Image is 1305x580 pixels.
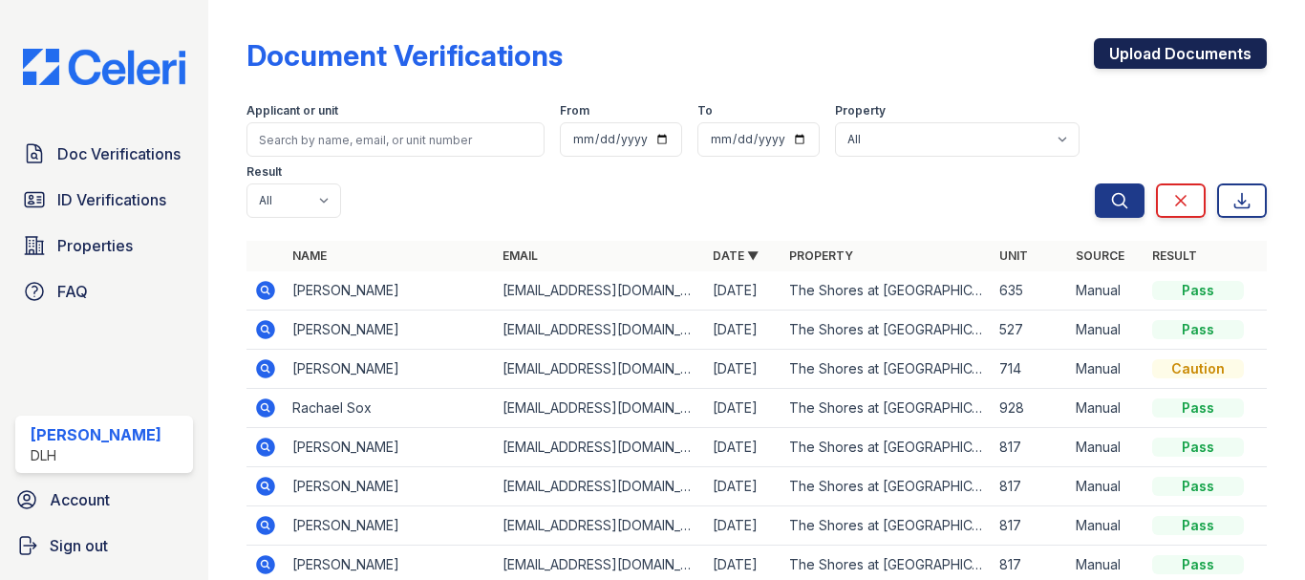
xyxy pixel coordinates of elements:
td: [DATE] [705,350,781,389]
a: Property [789,248,853,263]
label: From [560,103,589,118]
td: [PERSON_NAME] [285,350,495,389]
input: Search by name, email, or unit number [246,122,545,157]
a: Upload Documents [1094,38,1267,69]
td: [EMAIL_ADDRESS][DOMAIN_NAME] [495,271,705,311]
a: Source [1076,248,1124,263]
div: Pass [1152,477,1244,496]
span: FAQ [57,280,88,303]
div: Document Verifications [246,38,563,73]
td: [EMAIL_ADDRESS][DOMAIN_NAME] [495,350,705,389]
a: Unit [999,248,1028,263]
td: [DATE] [705,506,781,546]
td: [PERSON_NAME] [285,311,495,350]
img: CE_Logo_Blue-a8612792a0a2168367f1c8372b55b34899dd931a85d93a1a3d3e32e68fde9ad4.png [8,49,201,85]
a: ID Verifications [15,181,193,219]
td: [EMAIL_ADDRESS][DOMAIN_NAME] [495,428,705,467]
div: Pass [1152,398,1244,418]
td: The Shores at [GEOGRAPHIC_DATA] [781,467,992,506]
td: [DATE] [705,389,781,428]
td: Manual [1068,467,1145,506]
span: ID Verifications [57,188,166,211]
td: [EMAIL_ADDRESS][DOMAIN_NAME] [495,467,705,506]
td: [DATE] [705,311,781,350]
td: 527 [992,311,1068,350]
a: Properties [15,226,193,265]
td: Manual [1068,506,1145,546]
td: [DATE] [705,271,781,311]
label: Applicant or unit [246,103,338,118]
div: Pass [1152,516,1244,535]
label: Result [246,164,282,180]
td: 714 [992,350,1068,389]
a: Name [292,248,327,263]
td: The Shores at [GEOGRAPHIC_DATA] [781,350,992,389]
td: [DATE] [705,428,781,467]
div: Pass [1152,555,1244,574]
td: 817 [992,506,1068,546]
a: Date ▼ [713,248,759,263]
label: Property [835,103,886,118]
td: [EMAIL_ADDRESS][DOMAIN_NAME] [495,311,705,350]
td: 817 [992,467,1068,506]
td: [PERSON_NAME] [285,506,495,546]
td: The Shores at [GEOGRAPHIC_DATA] [781,506,992,546]
td: Manual [1068,428,1145,467]
td: Manual [1068,389,1145,428]
td: 817 [992,428,1068,467]
td: [EMAIL_ADDRESS][DOMAIN_NAME] [495,389,705,428]
a: Account [8,481,201,519]
a: Doc Verifications [15,135,193,173]
td: The Shores at [GEOGRAPHIC_DATA] [781,311,992,350]
div: Pass [1152,320,1244,339]
td: [PERSON_NAME] [285,271,495,311]
span: Properties [57,234,133,257]
td: 928 [992,389,1068,428]
td: [DATE] [705,467,781,506]
td: The Shores at [GEOGRAPHIC_DATA] [781,428,992,467]
span: Sign out [50,534,108,557]
div: Pass [1152,281,1244,300]
td: [EMAIL_ADDRESS][DOMAIN_NAME] [495,506,705,546]
a: Result [1152,248,1197,263]
span: Doc Verifications [57,142,181,165]
span: Account [50,488,110,511]
div: [PERSON_NAME] [31,423,161,446]
td: Rachael Sox [285,389,495,428]
div: Pass [1152,438,1244,457]
td: [PERSON_NAME] [285,467,495,506]
div: Caution [1152,359,1244,378]
td: 635 [992,271,1068,311]
a: Email [503,248,538,263]
td: The Shores at [GEOGRAPHIC_DATA] [781,389,992,428]
a: FAQ [15,272,193,311]
div: DLH [31,446,161,465]
td: Manual [1068,271,1145,311]
a: Sign out [8,526,201,565]
label: To [697,103,713,118]
td: The Shores at [GEOGRAPHIC_DATA] [781,271,992,311]
td: [PERSON_NAME] [285,428,495,467]
td: Manual [1068,350,1145,389]
td: Manual [1068,311,1145,350]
